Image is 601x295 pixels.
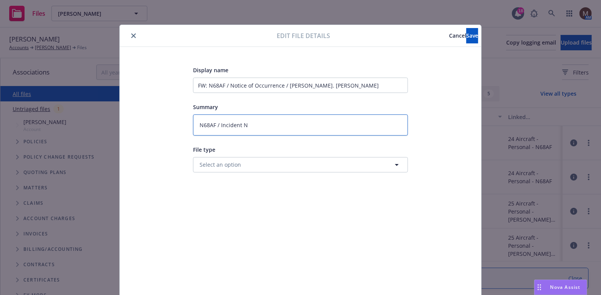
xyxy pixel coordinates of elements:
span: Save [466,32,478,39]
button: close [129,31,138,40]
div: Drag to move [535,280,544,295]
span: Summary [193,103,218,111]
button: Save [466,28,478,43]
input: Add display name here [193,78,408,93]
span: Display name [193,66,228,74]
button: Cancel [449,28,466,43]
button: Select an option [193,157,408,172]
span: Select an option [200,161,241,169]
button: Nova Assist [534,280,587,295]
textarea: N68AF / Incident [193,114,408,136]
span: Nova Assist [550,284,581,290]
span: Edit file details [277,31,330,40]
span: Cancel [449,32,466,39]
span: File type [193,146,215,153]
